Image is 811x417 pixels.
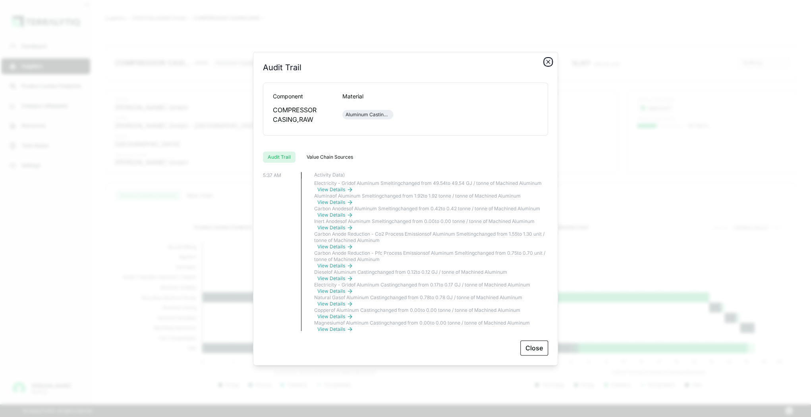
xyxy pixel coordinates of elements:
[314,193,548,206] div: Alumina of Aluminum Smelting changed from 1.92 to 1.92 tonne / tonne of Machined Aluminum
[317,326,353,332] button: View Details
[263,172,295,179] div: 5:37 AM
[314,269,548,282] div: Diesel of Aluminum Casting changed from 0.12 to 0.12 GJ / tonne of Machined Aluminum
[317,288,353,294] button: View Details
[263,152,295,163] button: Audit Trail
[314,294,548,307] div: Natural Gas of Aluminum Casting changed from 0.78 to 0.78 GJ / tonne of Machined Aluminum
[317,186,353,193] button: View Details
[317,275,353,282] button: View Details
[314,282,548,294] div: Electricity - Grid of Aluminum Casting changed from 0.17 to 0.17 GJ / tonne of Machined Aluminum
[317,301,353,307] button: View Details
[314,231,548,250] div: Carbon Anode Reduction - Co2 Process Emissions of Aluminum Smelting changed from 1.55 to 1.30 uni...
[314,320,548,332] div: Magnesium of Aluminum Casting changed from 0.00 to 0.00 tonne / tonne of Machined Aluminum
[317,244,353,250] button: View Details
[314,307,548,320] div: Copper of Aluminum Casting changed from 0.00 to 0.00 tonne / tonne of Machined Aluminum
[317,212,353,218] button: View Details
[314,180,548,193] div: Electricity - Grid of Aluminum Smelting changed from 49.54 to 49.54 GJ / tonne of Machined Aluminum
[346,111,390,118] div: Aluminum Casting (Machined)
[314,218,548,231] div: Inert Anodes of Aluminum Smelting changed from 0.00 to 0.00 tonne / tonne of Machined Aluminum
[302,152,358,163] button: Value Chain Sources
[317,225,353,231] button: View Details
[520,340,548,356] button: Close
[263,62,301,73] h2: Audit Trail
[317,313,353,320] button: View Details
[342,92,399,100] div: Material
[317,199,353,206] button: View Details
[273,92,330,100] div: Component
[314,250,548,269] div: Carbon Anode Reduction - Pfc Process Emissions of Aluminum Smelting changed from 0.75 to 0.70 uni...
[273,105,330,124] div: COMPRESSOR CASING,RAW
[314,206,548,218] div: Carbon Anodes of Aluminum Smelting changed from 0.42 to 0.42 tonne / tonne of Machined Aluminum
[317,263,353,269] button: View Details
[263,145,548,163] div: RFI tabs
